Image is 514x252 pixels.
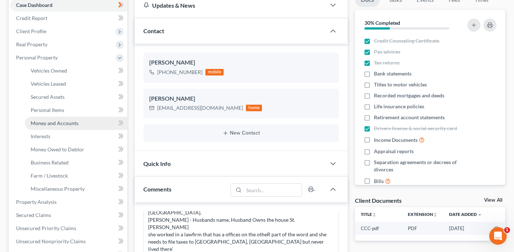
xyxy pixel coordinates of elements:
[143,27,164,34] span: Contact
[374,70,411,77] span: Bank statements
[433,213,437,217] i: unfold_more
[143,1,317,9] div: Updates & News
[10,222,127,235] a: Unsecured Priority Claims
[355,197,402,204] div: Client Documents
[31,159,69,166] span: Business Related
[25,169,127,182] a: Farm / Livestock
[10,195,127,209] a: Property Analysis
[25,90,127,104] a: Secured Assets
[374,148,414,155] span: Appraisal reports
[374,125,457,132] span: Drivers license & social security card
[10,235,127,248] a: Unsecured Nonpriority Claims
[31,133,50,139] span: Interests
[374,159,461,173] span: Separation agreements or decrees of divorces
[16,199,57,205] span: Property Analysis
[25,156,127,169] a: Business Related
[157,69,202,76] div: [PHONE_NUMBER]
[149,130,333,136] button: New Contact
[31,146,84,152] span: Money Owed to Debtor
[205,69,224,75] div: mobile
[443,222,488,235] td: [DATE]
[143,186,171,193] span: Comments
[31,81,66,87] span: Vehicles Leased
[16,225,76,231] span: Unsecured Priority Claims
[374,114,445,121] span: Retirement account statements
[504,227,510,233] span: 1
[10,12,127,25] a: Credit Report
[355,222,402,235] td: CCC-pdf
[374,59,399,66] span: Tax returns
[143,160,171,167] span: Quick Info
[25,64,127,77] a: Vehicles Owned
[408,212,437,217] a: Extensionunfold_more
[489,227,507,245] iframe: Intercom live chat
[25,130,127,143] a: Interests
[364,20,400,26] strong: 30% Completed
[374,92,444,99] span: Recorded mortgages and deeds
[374,136,418,144] span: Income Documents
[374,81,427,88] span: Titles to motor vehicles
[31,172,68,179] span: Farm / Livestock
[16,41,47,47] span: Real Property
[25,117,127,130] a: Money and Accounts
[31,107,64,113] span: Personal Items
[449,212,482,217] a: Date Added expand_more
[374,48,400,55] span: Pay advices
[372,213,376,217] i: unfold_more
[25,182,127,195] a: Miscellaneous Property
[31,186,85,192] span: Miscellaneous Property
[31,67,67,74] span: Vehicles Owned
[244,184,302,196] input: Search...
[16,28,46,34] span: Client Profile
[31,94,65,100] span: Secured Assets
[478,213,482,217] i: expand_more
[374,103,424,110] span: Life insurance policies
[149,58,333,67] div: [PERSON_NAME]
[31,120,78,126] span: Money and Accounts
[16,15,47,21] span: Credit Report
[246,105,262,111] div: home
[16,212,51,218] span: Secured Claims
[25,77,127,90] a: Vehicles Leased
[157,104,243,112] div: [EMAIL_ADDRESS][DOMAIN_NAME]
[16,238,86,244] span: Unsecured Nonpriority Claims
[16,2,53,8] span: Case Dashboard
[149,94,333,103] div: [PERSON_NAME]
[10,209,127,222] a: Secured Claims
[402,222,443,235] td: PDF
[25,104,127,117] a: Personal Items
[374,37,439,44] span: Credit Counseling Certificate
[16,54,58,61] span: Personal Property
[361,212,376,217] a: Titleunfold_more
[484,198,502,203] a: View All
[25,143,127,156] a: Money Owed to Debtor
[374,178,384,185] span: Bills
